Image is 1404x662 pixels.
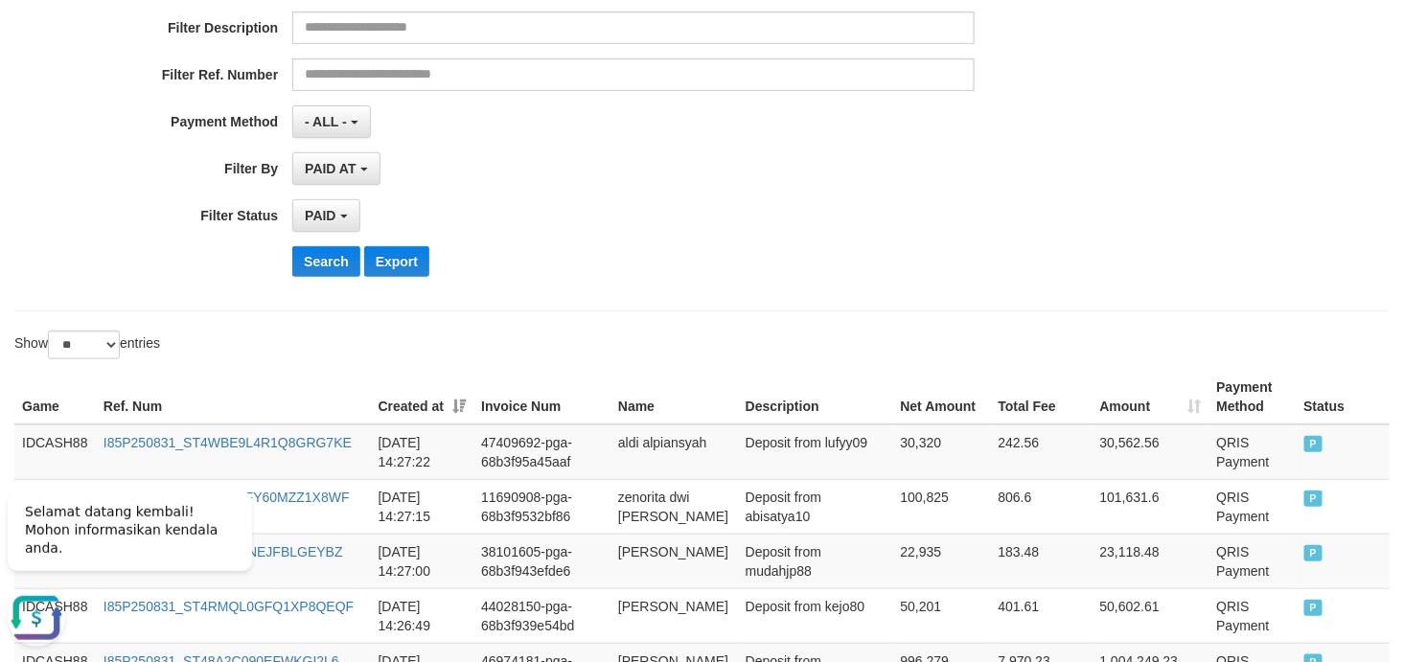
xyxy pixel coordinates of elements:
th: Created at: activate to sort column ascending [371,370,474,424]
td: 30,562.56 [1093,424,1209,480]
span: - ALL - [305,114,347,129]
th: Net Amount [893,370,991,424]
td: zenorita dwi [PERSON_NAME] [610,479,738,534]
td: aldi alpiansyah [610,424,738,480]
td: 38101605-pga-68b3f943efde6 [473,534,610,588]
span: Selamat datang kembali! Mohon informasikan kendala anda. [25,30,218,81]
td: [DATE] 14:27:22 [371,424,474,480]
td: Deposit from kejo80 [738,588,893,643]
td: 401.61 [991,588,1093,643]
td: [DATE] 14:26:49 [371,588,474,643]
td: Deposit from mudahjp88 [738,534,893,588]
span: PAID [305,208,335,223]
td: 47409692-pga-68b3f95a45aaf [473,424,610,480]
td: QRIS Payment [1209,424,1297,480]
span: PAID AT [305,161,356,176]
button: PAID AT [292,152,380,185]
td: 44028150-pga-68b3f939e54bd [473,588,610,643]
td: [PERSON_NAME] [610,588,738,643]
td: Deposit from abisatya10 [738,479,893,534]
th: Invoice Num [473,370,610,424]
td: QRIS Payment [1209,479,1297,534]
td: 11690908-pga-68b3f9532bf86 [473,479,610,534]
th: Amount: activate to sort column ascending [1093,370,1209,424]
th: Name [610,370,738,424]
span: PAID [1304,545,1323,561]
td: 100,825 [893,479,991,534]
span: PAID [1304,491,1323,507]
td: [PERSON_NAME] [610,534,738,588]
td: 806.6 [991,479,1093,534]
td: 30,320 [893,424,991,480]
td: QRIS Payment [1209,588,1297,643]
button: Search [292,246,360,277]
th: Description [738,370,893,424]
th: Ref. Num [96,370,371,424]
a: I85P250831_ST4T8J5CNEJFBLGEYBZ [104,544,343,559]
th: Game [14,370,96,424]
td: 23,118.48 [1093,534,1209,588]
th: Payment Method [1209,370,1297,424]
td: 242.56 [991,424,1093,480]
td: 101,631.6 [1093,479,1209,534]
td: 50,602.61 [1093,588,1209,643]
button: Export [364,246,429,277]
th: Total Fee [991,370,1093,424]
span: PAID [1304,600,1323,616]
td: Deposit from lufyy09 [738,424,893,480]
td: [DATE] 14:27:15 [371,479,474,534]
td: IDCASH88 [14,424,96,480]
td: 22,935 [893,534,991,588]
td: 183.48 [991,534,1093,588]
a: I85P250831_ST4WBE9L4R1Q8GRG7KE [104,435,352,450]
button: - ALL - [292,105,370,138]
select: Showentries [48,331,120,359]
label: Show entries [14,331,160,359]
td: 50,201 [893,588,991,643]
button: PAID [292,199,359,232]
button: Open LiveChat chat widget [8,115,65,172]
td: QRIS Payment [1209,534,1297,588]
th: Status [1297,370,1391,424]
td: [DATE] 14:27:00 [371,534,474,588]
span: PAID [1304,436,1323,452]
